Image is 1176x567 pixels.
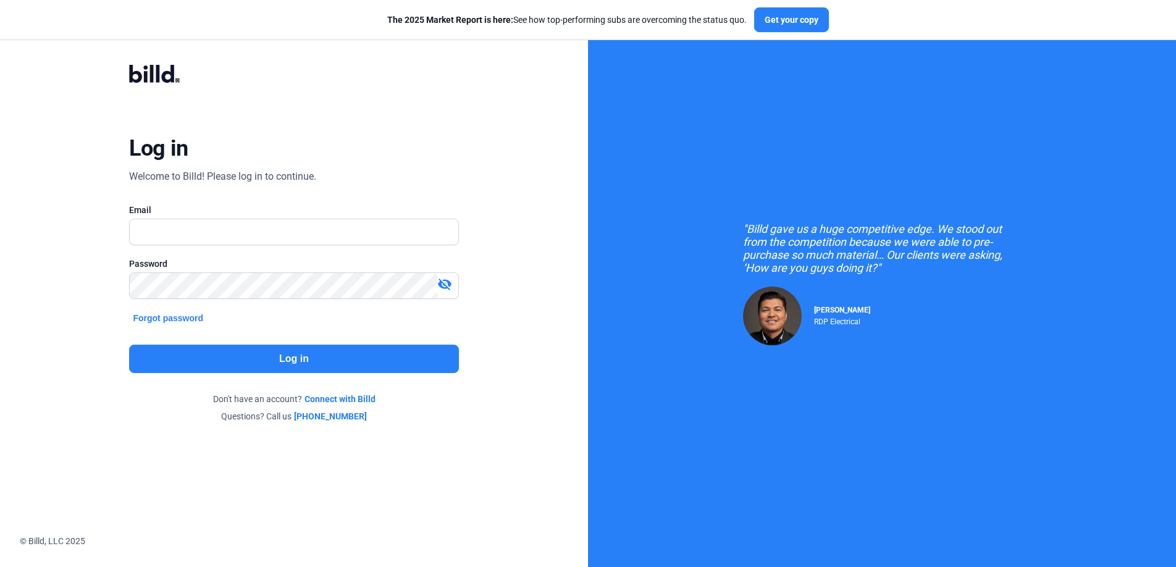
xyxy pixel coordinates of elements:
div: Password [129,258,458,270]
span: [PERSON_NAME] [814,306,870,314]
a: Connect with Billd [304,393,376,405]
div: Welcome to Billd! Please log in to continue. [129,169,316,184]
button: Forgot password [129,311,207,325]
span: The 2025 Market Report is here: [387,15,513,25]
div: Email [129,204,458,216]
div: Questions? Call us [129,410,458,422]
img: Raul Pacheco [743,287,802,345]
a: [PHONE_NUMBER] [294,410,367,422]
div: Don't have an account? [129,393,458,405]
div: See how top-performing subs are overcoming the status quo. [387,14,747,26]
div: Log in [129,135,188,162]
button: Get your copy [754,7,829,32]
mat-icon: visibility_off [437,277,452,292]
div: "Billd gave us a huge competitive edge. We stood out from the competition because we were able to... [743,222,1021,274]
button: Log in [129,345,458,373]
div: RDP Electrical [814,314,870,326]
